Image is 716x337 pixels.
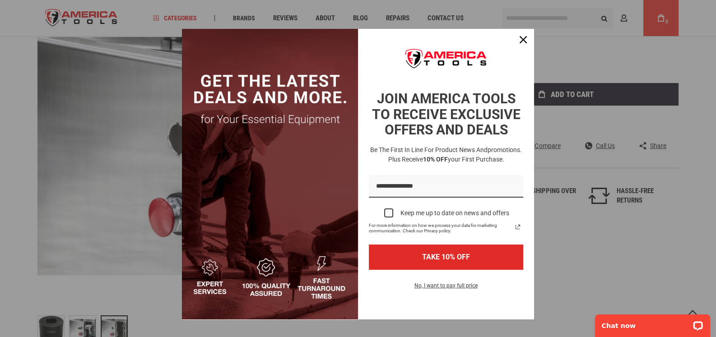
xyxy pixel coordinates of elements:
input: Email field [369,175,523,198]
button: No, I want to pay full price [407,281,485,296]
button: TAKE 10% OFF [369,245,523,269]
strong: JOIN AMERICA TOOLS TO RECEIVE EXCLUSIVE OFFERS AND DEALS [372,91,521,138]
a: Read our Privacy Policy [512,222,523,232]
svg: close icon [520,36,527,43]
svg: link icon [512,222,523,232]
strong: 10% OFF [423,156,448,163]
div: Keep me up to date on news and offers [400,209,509,217]
iframe: LiveChat chat widget [589,309,716,337]
span: promotions. Plus receive your first purchase. [388,146,522,163]
span: For more information on how we process your data for marketing communication. Check our Privacy p... [369,223,512,234]
h3: Be the first in line for product news and [367,145,525,164]
button: Close [512,29,534,51]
